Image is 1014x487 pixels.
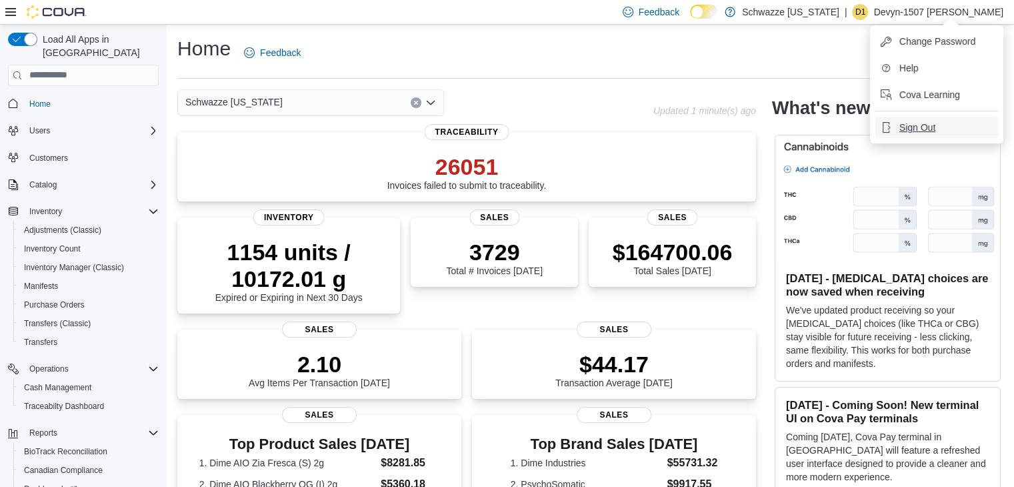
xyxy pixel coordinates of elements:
[786,272,989,298] h3: [DATE] - [MEDICAL_DATA] choices are now saved when receiving
[875,117,998,138] button: Sign Out
[19,462,108,478] a: Canadian Compliance
[13,221,164,239] button: Adjustments (Classic)
[239,39,306,66] a: Feedback
[19,297,90,313] a: Purchase Orders
[185,94,283,110] span: Schwazze [US_STATE]
[19,444,113,460] a: BioTrack Reconciliation
[24,203,67,219] button: Inventory
[24,465,103,476] span: Canadian Compliance
[29,125,50,136] span: Users
[852,4,868,20] div: Devyn-1507 Moye
[511,456,662,470] dt: 1. Dime Industries
[13,461,164,480] button: Canadian Compliance
[845,4,847,20] p: |
[3,424,164,442] button: Reports
[260,46,301,59] span: Feedback
[24,123,159,139] span: Users
[24,318,91,329] span: Transfers (Classic)
[899,61,919,75] span: Help
[29,99,51,109] span: Home
[446,239,542,266] p: 3729
[19,316,96,332] a: Transfers (Classic)
[899,88,960,101] span: Cova Learning
[411,97,421,108] button: Clear input
[177,35,231,62] h1: Home
[24,177,159,193] span: Catalog
[249,351,390,378] p: 2.10
[3,202,164,221] button: Inventory
[667,455,718,471] dd: $55731.32
[24,425,159,441] span: Reports
[19,260,159,276] span: Inventory Manager (Classic)
[24,446,107,457] span: BioTrack Reconciliation
[786,430,989,484] p: Coming [DATE], Cova Pay terminal in [GEOGRAPHIC_DATA] will feature a refreshed user interface des...
[13,277,164,296] button: Manifests
[24,225,101,235] span: Adjustments (Classic)
[24,96,56,112] a: Home
[29,153,68,163] span: Customers
[3,121,164,140] button: Users
[424,124,509,140] span: Traceability
[27,5,87,19] img: Cova
[3,94,164,113] button: Home
[387,153,547,180] p: 26051
[188,239,389,292] p: 1154 units / 10172.01 g
[425,97,436,108] button: Open list of options
[29,206,62,217] span: Inventory
[613,239,733,266] p: $164700.06
[19,222,107,238] a: Adjustments (Classic)
[855,4,865,20] span: D1
[19,398,159,414] span: Traceabilty Dashboard
[29,179,57,190] span: Catalog
[13,314,164,333] button: Transfers (Classic)
[786,304,989,370] p: We've updated product receiving so your [MEDICAL_DATA] choices (like THCa or CBG) stay visible fo...
[24,262,124,273] span: Inventory Manager (Classic)
[577,407,651,423] span: Sales
[3,175,164,194] button: Catalog
[873,4,1003,20] p: Devyn-1507 [PERSON_NAME]
[19,334,159,350] span: Transfers
[13,333,164,352] button: Transfers
[13,296,164,314] button: Purchase Orders
[282,407,357,423] span: Sales
[19,297,159,313] span: Purchase Orders
[653,105,756,116] p: Updated 1 minute(s) ago
[282,322,357,338] span: Sales
[13,258,164,277] button: Inventory Manager (Classic)
[24,425,63,441] button: Reports
[387,153,547,191] div: Invoices failed to submit to traceability.
[875,31,998,52] button: Change Password
[511,436,718,452] h3: Top Brand Sales [DATE]
[381,455,439,471] dd: $8281.85
[19,278,159,294] span: Manifests
[786,398,989,425] h3: [DATE] - Coming Soon! New terminal UI on Cova Pay terminals
[772,97,870,119] h2: What's new
[24,281,58,292] span: Manifests
[24,401,104,412] span: Traceabilty Dashboard
[3,360,164,378] button: Operations
[24,337,57,348] span: Transfers
[24,149,159,166] span: Customers
[199,436,440,452] h3: Top Product Sales [DATE]
[188,239,389,303] div: Expired or Expiring in Next 30 Days
[19,380,159,396] span: Cash Management
[199,456,376,470] dt: 1. Dime AIO Zia Fresca (S) 2g
[24,300,85,310] span: Purchase Orders
[19,316,159,332] span: Transfers (Classic)
[24,123,55,139] button: Users
[899,121,935,134] span: Sign Out
[647,209,697,225] span: Sales
[875,84,998,105] button: Cova Learning
[29,364,69,374] span: Operations
[24,361,159,377] span: Operations
[899,35,975,48] span: Change Password
[19,222,159,238] span: Adjustments (Classic)
[19,241,86,257] a: Inventory Count
[37,33,159,59] span: Load All Apps in [GEOGRAPHIC_DATA]
[13,397,164,416] button: Traceabilty Dashboard
[13,378,164,397] button: Cash Management
[19,260,129,276] a: Inventory Manager (Classic)
[19,241,159,257] span: Inventory Count
[19,444,159,460] span: BioTrack Reconciliation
